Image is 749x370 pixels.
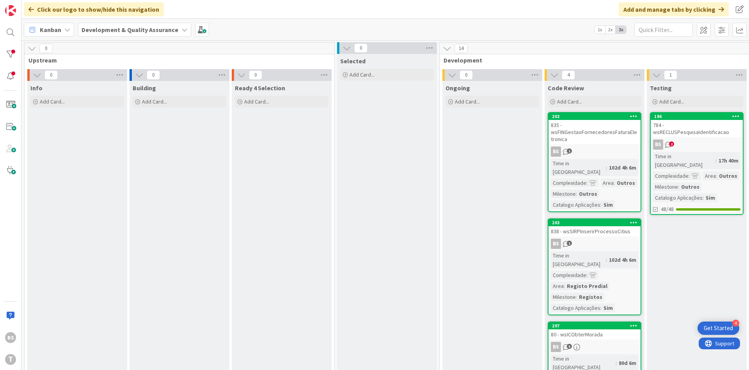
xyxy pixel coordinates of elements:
div: Catalogo Aplicações [551,304,600,312]
div: Area [551,282,564,290]
div: BS [653,139,663,150]
div: 102d 4h 6m [607,256,638,264]
span: : [586,179,587,187]
div: Click our logo to show/hide this navigation [24,2,164,16]
div: BS [551,342,561,352]
span: : [576,293,577,301]
div: 297 [552,323,641,329]
div: Add and manage tabs by clicking [619,2,729,16]
span: 0 [44,70,58,80]
span: 4 [562,70,575,80]
div: Catalogo Aplicações [653,193,703,202]
span: Add Card... [557,98,582,105]
div: 835 - wsFINGestaoFornecedoresFaturaEletronica [548,120,641,144]
div: BS [548,239,641,249]
div: BS [551,239,561,249]
span: Code Review [548,84,584,92]
span: : [606,256,607,264]
span: 1 [567,241,572,246]
div: Time in [GEOGRAPHIC_DATA] [653,152,715,169]
div: 838 - wsSIRPInserirProcessoCitius [548,226,641,236]
span: Add Card... [659,98,684,105]
div: 29780 - wsICObterMorada [548,322,641,340]
span: Selected [340,57,366,65]
span: 2x [605,26,616,34]
div: 17h 40m [717,156,740,165]
div: Area [703,172,716,180]
span: 48/48 [661,205,674,213]
div: 203 [548,219,641,226]
span: Upstream [28,56,325,64]
span: : [600,200,602,209]
span: 14 [454,44,468,53]
span: : [678,182,679,191]
div: Registos [577,293,604,301]
span: Kanban [40,25,61,34]
span: Add Card... [40,98,65,105]
div: Sim [704,193,717,202]
div: Time in [GEOGRAPHIC_DATA] [551,159,606,176]
div: 186784 - wsRECLUSPesquisaIdentificacao [651,113,743,137]
div: 186 [654,114,743,119]
div: Milestone [551,189,576,198]
div: 186 [651,113,743,120]
b: Development & Quality Assurance [82,26,178,34]
div: Outros [615,179,637,187]
span: : [564,282,565,290]
span: Add Card... [350,71,374,78]
div: 80d 6m [617,359,638,367]
div: BS [551,147,561,157]
span: Add Card... [455,98,480,105]
div: Registo Predial [565,282,609,290]
span: Add Card... [244,98,269,105]
div: BS [5,332,16,343]
div: 4 [732,320,739,327]
div: Time in [GEOGRAPHIC_DATA] [551,251,606,268]
span: 1x [595,26,605,34]
span: : [716,172,717,180]
input: Quick Filter... [634,23,693,37]
div: Sim [602,304,615,312]
div: 203838 - wsSIRPInserirProcessoCitius [548,219,641,236]
span: 5 [567,344,572,349]
span: : [576,189,577,198]
span: : [606,163,607,172]
div: BS [651,139,743,150]
div: T [5,354,16,365]
div: Outros [717,172,739,180]
div: Open Get Started checklist, remaining modules: 4 [698,322,739,335]
div: Outros [577,189,599,198]
span: 1 [664,70,677,80]
div: 202835 - wsFINGestaoFornecedoresFaturaEletronica [548,113,641,144]
span: : [715,156,717,165]
span: : [616,359,617,367]
span: Ready 4 Selection [235,84,285,92]
div: Complexidade [653,172,689,180]
img: Visit kanbanzone.com [5,5,16,16]
span: 3x [616,26,626,34]
span: Info [30,84,43,92]
div: 80 - wsICObterMorada [548,329,641,340]
div: Catalogo Aplicações [551,200,600,209]
span: 2 [669,141,674,147]
span: Add Card... [142,98,167,105]
div: Sim [602,200,615,209]
span: 0 [354,43,367,53]
span: 0 [39,44,53,53]
div: Milestone [653,182,678,191]
span: : [600,304,602,312]
span: Building [133,84,156,92]
span: 1 [567,148,572,154]
span: : [614,179,615,187]
span: Support [16,1,35,11]
div: Milestone [551,293,576,301]
span: : [703,193,704,202]
span: Ongoing [445,84,470,92]
div: 203 [552,220,641,225]
div: BS [548,147,641,157]
div: 202 [552,114,641,119]
div: Outros [679,182,701,191]
span: 0 [147,70,160,80]
div: Complexidade [551,179,586,187]
div: 784 - wsRECLUSPesquisaIdentificacao [651,120,743,137]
